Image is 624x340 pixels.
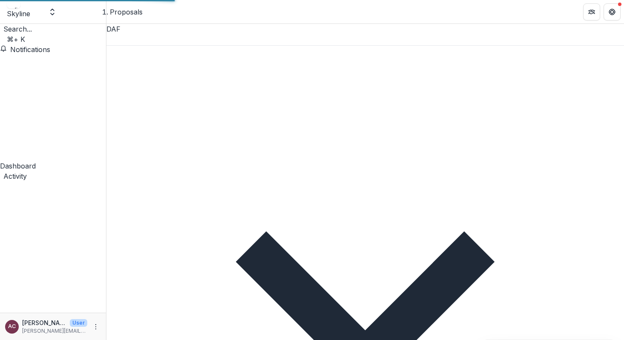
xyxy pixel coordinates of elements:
div: Angie Chen [8,324,16,329]
button: Partners [583,3,600,20]
p: User [70,319,87,327]
div: Skyline [7,9,43,19]
button: Get Help [604,3,621,20]
span: Foundation [7,20,43,28]
p: [PERSON_NAME] [22,318,66,327]
button: More [91,322,101,332]
div: Proposals [110,7,143,17]
p: [PERSON_NAME][EMAIL_ADDRESS][DOMAIN_NAME] [22,327,87,335]
span: Search... [3,25,32,33]
span: Activity [3,172,27,180]
div: DAF [106,24,624,34]
button: Open entity switcher [46,3,58,20]
span: Notifications [10,45,50,54]
nav: breadcrumb [110,7,143,17]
